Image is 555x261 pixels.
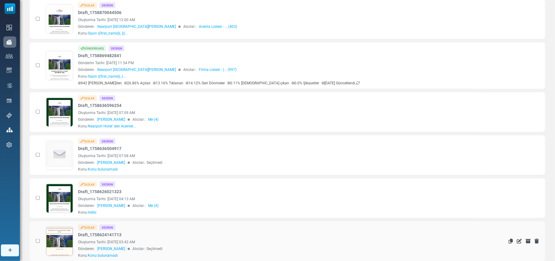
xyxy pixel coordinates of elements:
div: Taslak [78,2,97,8]
li: 20 gecelemeye [36,222,171,230]
strong: Nearport Hotel’den Acentelere Özel Avantajlar [24,143,171,151]
div: Taslak [78,95,97,101]
strong: Acentelere Özel Avantajlarımız: [61,224,134,229]
span: [GEOGRAPHIC_DATA] [PERSON_NAME][GEOGRAPHIC_DATA] [8,110,192,117]
p: 13.16% Tıklanan [153,80,183,86]
span: [PERSON_NAME] [97,246,125,252]
span: Nearport Hotel' den Acentel... [88,124,136,128]
table: divider [3,10,192,11]
span: İş Seyahatleri ve Toplantılar İçin Doğru Adres [16,18,179,40]
a: Arşivle [526,239,531,244]
div: Gönderen: Alıcılar:: [78,203,477,208]
div: Design [99,138,115,144]
p: Sayın {(iş ortağımız)}, [24,176,171,184]
span: Hello [88,210,96,215]
p: 942 [PERSON_NAME]ilen [78,80,122,86]
p: 0.0% Şikayetler [292,80,319,86]
div: Gönderen: Alıcılar:: [78,24,477,29]
span: Nearport [GEOGRAPHIC_DATA][PERSON_NAME] [97,67,176,72]
div: Oluşturma Tarihi: [DATE] 07:09 AM [78,110,477,116]
strong: İş Seyahatlerinizde Konfor ve Kolaylık [GEOGRAPHIC_DATA] [37,143,158,160]
div: Gönderen: Alıcılar:: [78,67,477,72]
div: Design [99,225,115,230]
a: Kopyala [509,239,513,244]
div: Gönderen: Alıcılar:: [78,117,477,122]
p: Nearport [GEOGRAPHIC_DATA][PERSON_NAME] olarak, [PERSON_NAME][GEOGRAPHIC_DATA]’na ve organize san... [24,196,171,227]
img: dashboard-icon.svg [6,25,12,30]
strong: Nearport [GEOGRAPHIC_DATA][PERSON_NAME] [39,193,155,198]
strong: 1 gece kick back [101,237,140,242]
a: Draft_1758624141713 [78,232,121,238]
div: Gönderilmiş [78,46,106,51]
img: workflow.svg [6,82,13,89]
li: Gruplar için çok avantajlı özel fiyatlar [36,238,171,246]
img: support-icon.svg [6,113,12,118]
a: Draft_1758869482841 [78,53,121,59]
span: [PERSON_NAME] [97,117,125,122]
span: [PERSON_NAME] [97,160,125,165]
table: divider [3,47,192,48]
table: divider [50,9,145,10]
strong: Nearport Hotel’den Acentelere Özel Avantajlar [24,156,171,164]
span: [PERSON_NAME] [133,125,192,133]
p: Sayın {(iş ortağımız)}, [24,163,171,171]
strong: Nearport [GEOGRAPHIC_DATA][PERSON_NAME] [39,180,155,185]
span: Sayın {(first_name)}, {... [88,74,126,79]
strong: Acentelere Özel Avantajlarımız: [61,211,134,216]
strong: lokasyon ve hizmet kalitesidir [83,212,172,230]
p: İş seyahatlerinizde veya misafirlerinizin konforlu konaklamasında en önemli nokta lokasyon ve hiz... [24,172,171,188]
p: [DATE] Güncellendi [322,80,360,86]
div: Taslak [78,225,97,230]
div: Konu: [78,123,136,129]
strong: 1 gece kick back [101,224,140,229]
img: settings-icon.svg [6,142,12,148]
li: Havalimanına en yakın konum avantajı [36,246,171,254]
div: Taslak [78,138,97,144]
img: campaigns-icon-active.png [6,39,12,45]
span: Sayın {(first_name)}, {(i... [88,31,128,35]
p: Toplantı & organizasyon salonları [24,250,171,258]
a: Düzenle [517,239,522,244]
div: Konu: [78,253,118,258]
strong: Nearport [GEOGRAPHIC_DATA][PERSON_NAME] [19,233,158,240]
a: Firma Listesi - (... (997) [199,67,237,72]
li: Rekabetçi fiyat garantisi [36,243,171,251]
a: Draft_1758870044506 [78,9,121,16]
div: Design [109,46,125,51]
div: Oluşturma Tarihi: [DATE] 04:13 AM [78,196,477,202]
div: Konu: [78,31,128,36]
p: , havalimanına yürüme mesafesindeki konumu ve kurumsal ağırlıklı konaklamalarıyla iş dünyasında t... [24,191,171,215]
div: Konu: [78,167,118,172]
p: , havalimanına yürüme mesafesindeki konumu ve kurumsal ağırlıklı konaklamalarıyla iş dünyasında t... [24,178,171,202]
a: Draft_1758636596254 [78,102,121,109]
a: Me (4) [148,203,158,208]
span: Değerli {(iş ortağımız)} [3,17,100,24]
img: contacts-icon.svg [6,54,13,58]
a: Sil [535,239,539,244]
li: Gruplar için çok avantajlı özel fiyatlar [36,251,171,259]
div: Design [99,2,115,8]
div: Oluşturma Tarihi: [DATE] 03:42 AM [78,239,477,245]
div: Gönderim Tarihi: [DATE] 11:54 PM [78,60,477,66]
a: Acenta Listesi - ... (403) [199,24,237,29]
li: Rekabetçi fiyat garantisi [36,230,171,238]
p: 0.11% [DEMOGRAPHIC_DATA] çıkan [227,80,289,86]
div: Taslak [78,182,97,187]
img: empty-draft-icon2.svg [47,141,73,167]
span: Sayın {(first_name)} bilginize sunarız. [35,32,192,40]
